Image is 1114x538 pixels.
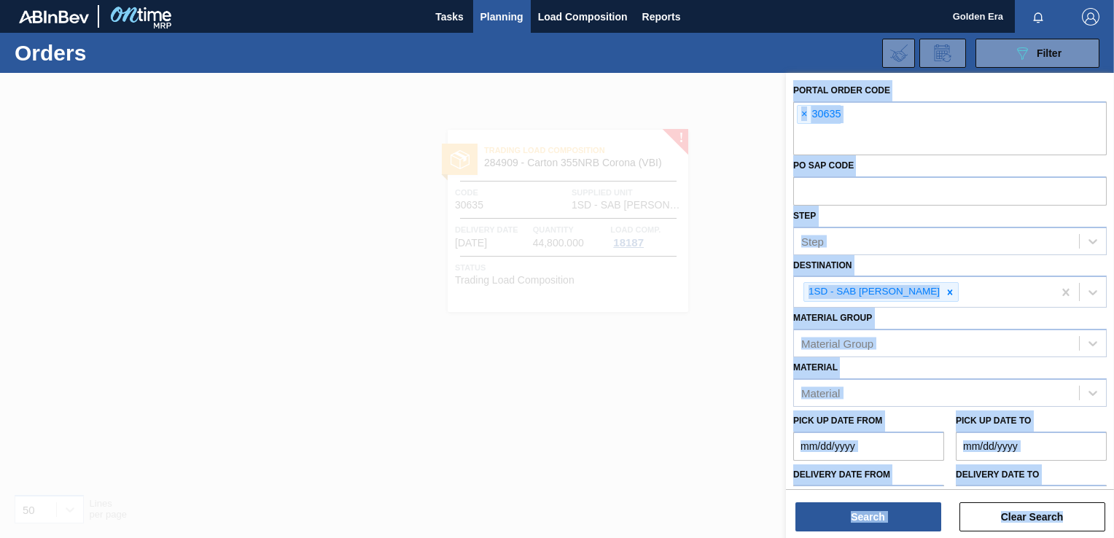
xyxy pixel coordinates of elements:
[793,211,816,221] label: Step
[801,338,873,350] div: Material Group
[793,160,854,171] label: PO SAP Code
[793,469,890,480] label: Delivery Date from
[15,44,224,61] h1: Orders
[1015,7,1062,27] button: Notifications
[538,8,628,26] span: Load Composition
[804,283,942,301] div: 1SD - SAB [PERSON_NAME]
[793,85,890,95] label: Portal Order Code
[801,235,824,247] div: Step
[793,313,872,323] label: Material Group
[882,39,915,68] div: Import Order Negotiation
[956,416,1031,426] label: Pick up Date to
[801,386,840,399] div: Material
[1082,8,1099,26] img: Logout
[793,485,944,514] input: mm/dd/yyyy
[642,8,681,26] span: Reports
[1037,47,1062,59] span: Filter
[793,362,838,373] label: Material
[793,432,944,461] input: mm/dd/yyyy
[956,432,1107,461] input: mm/dd/yyyy
[797,105,841,124] div: 30635
[798,106,811,123] span: ×
[956,469,1039,480] label: Delivery Date to
[480,8,523,26] span: Planning
[793,260,852,270] label: Destination
[956,485,1107,514] input: mm/dd/yyyy
[919,39,966,68] div: Order Review Request
[793,416,882,426] label: Pick up Date from
[434,8,466,26] span: Tasks
[975,39,1099,68] button: Filter
[19,10,89,23] img: TNhmsLtSVTkK8tSr43FrP2fwEKptu5GPRR3wAAAABJRU5ErkJggg==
